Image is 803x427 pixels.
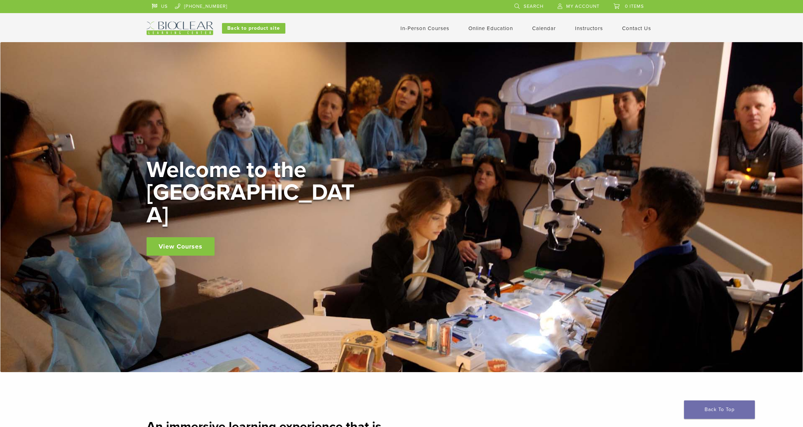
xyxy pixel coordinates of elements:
span: My Account [566,4,599,9]
a: Contact Us [622,25,651,32]
span: 0 items [625,4,644,9]
a: View Courses [147,237,215,256]
span: Search [524,4,543,9]
a: Back to product site [222,23,285,34]
a: Online Education [468,25,513,32]
img: Bioclear [147,22,213,35]
a: In-Person Courses [400,25,449,32]
a: Calendar [532,25,556,32]
h2: Welcome to the [GEOGRAPHIC_DATA] [147,159,359,227]
a: Instructors [575,25,603,32]
a: Back To Top [684,400,755,419]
